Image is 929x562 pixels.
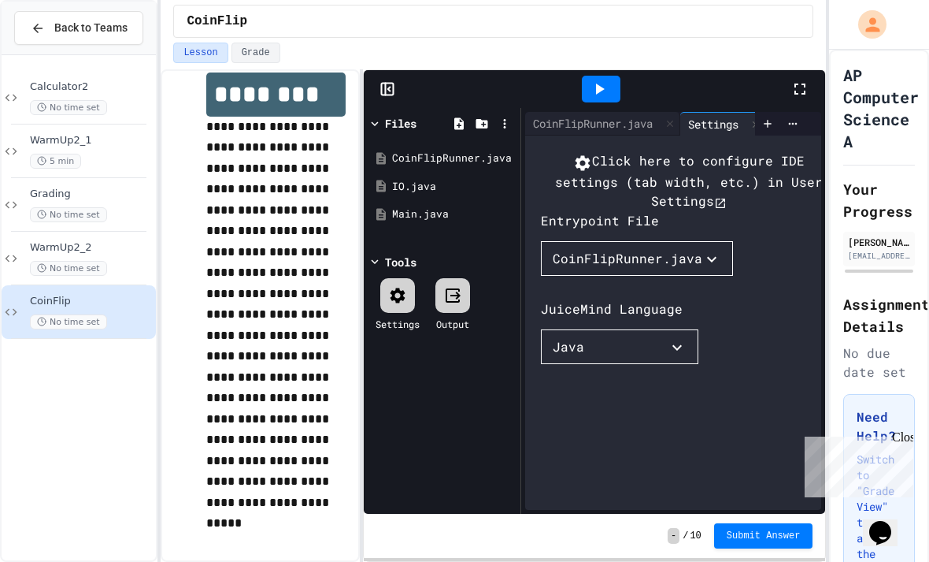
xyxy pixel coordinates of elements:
div: CoinFlipRunner.java [525,115,661,132]
button: Submit Answer [714,523,813,549]
div: Entrypoint File [541,211,659,230]
button: Click here to configure IDE settings (tab width, etc.) in User Settings [541,151,838,211]
button: Java [541,329,698,364]
iframe: chat widget [798,430,913,497]
button: Back to Teams [14,11,143,45]
span: 5 min [30,154,81,169]
h2: Assignment Details [843,293,915,337]
div: Tools [385,254,416,270]
span: Submit Answer [727,530,801,542]
div: Output [436,317,469,331]
div: No due date set [843,344,915,381]
button: CoinFlipRunner.java [541,241,733,276]
span: WarmUp2_1 [30,134,153,147]
div: JuiceMind Language [541,300,683,318]
span: CoinFlip [187,12,247,31]
div: CoinFlipRunner.java [392,151,515,166]
div: Main.java [392,207,515,222]
h1: AP Computer Science A [843,64,919,152]
div: My Account [842,6,890,43]
span: CoinFlip [30,295,153,308]
span: No time set [30,207,107,222]
span: No time set [30,261,107,276]
button: Grade [231,43,280,63]
div: CoinFlipRunner.java [525,112,680,136]
span: WarmUp2_2 [30,241,153,255]
span: / [683,530,688,542]
span: No time set [30,314,107,329]
iframe: chat widget [863,499,913,546]
div: Files [385,115,416,132]
span: Grading [30,188,153,201]
button: Lesson [173,43,228,63]
span: 10 [690,530,701,542]
div: [EMAIL_ADDRESS][DOMAIN_NAME] [848,250,910,262]
span: - [668,528,679,544]
span: Calculator2 [30,80,153,94]
div: Chat with us now!Close [6,6,109,100]
div: Java [553,337,584,356]
span: Back to Teams [54,20,128,36]
div: [PERSON_NAME] [848,235,910,249]
h3: Need Help? [857,408,901,445]
div: IO.java [392,179,515,195]
h2: Your Progress [843,178,915,222]
div: CoinFlipRunner.java [553,249,702,268]
div: Settings [376,317,420,331]
div: Settings [680,116,746,132]
span: No time set [30,100,107,115]
div: Settings [680,112,766,136]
